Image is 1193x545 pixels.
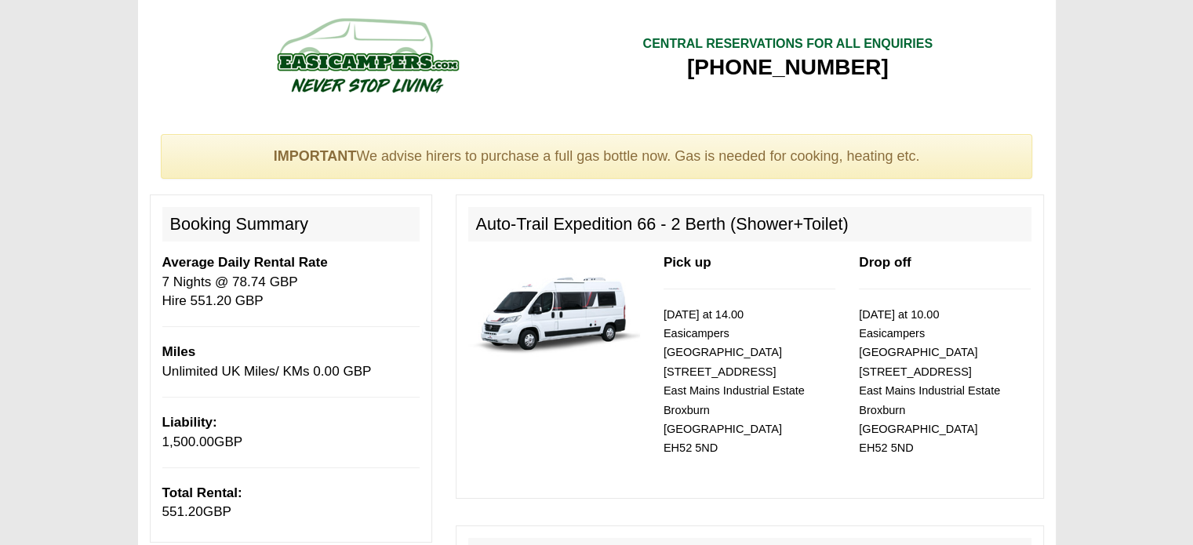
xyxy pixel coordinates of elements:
[162,434,215,449] span: 1,500.00
[162,484,420,522] p: GBP
[468,207,1031,242] h2: Auto-Trail Expedition 66 - 2 Berth (Shower+Toilet)
[162,255,328,270] b: Average Daily Rental Rate
[859,255,911,270] b: Drop off
[162,485,242,500] b: Total Rental:
[664,308,805,455] small: [DATE] at 14.00 Easicampers [GEOGRAPHIC_DATA] [STREET_ADDRESS] East Mains Industrial Estate Broxb...
[162,207,420,242] h2: Booking Summary
[162,504,203,519] span: 551.20
[161,134,1033,180] div: We advise hirers to purchase a full gas bottle now. Gas is needed for cooking, heating etc.
[162,415,217,430] b: Liability:
[218,12,516,98] img: campers-checkout-logo.png
[162,343,420,381] p: Unlimited UK Miles/ KMs 0.00 GBP
[162,344,196,359] b: Miles
[468,253,640,364] img: 339.jpg
[162,413,420,452] p: GBP
[859,308,1000,455] small: [DATE] at 10.00 Easicampers [GEOGRAPHIC_DATA] [STREET_ADDRESS] East Mains Industrial Estate Broxb...
[664,255,711,270] b: Pick up
[162,253,420,311] p: 7 Nights @ 78.74 GBP Hire 551.20 GBP
[642,35,933,53] div: CENTRAL RESERVATIONS FOR ALL ENQUIRIES
[642,53,933,82] div: [PHONE_NUMBER]
[274,148,357,164] strong: IMPORTANT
